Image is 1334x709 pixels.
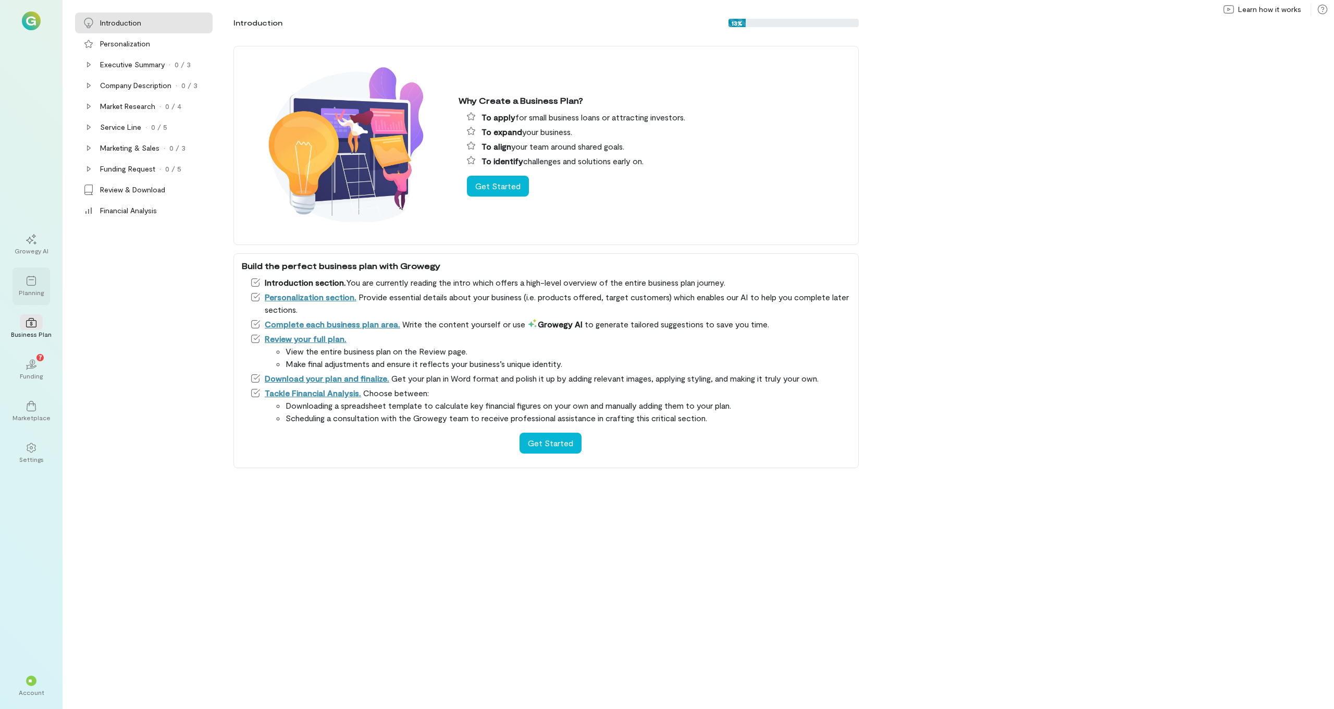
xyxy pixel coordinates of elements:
li: Get your plan in Word format and polish it up by adding relevant images, applying styling, and ma... [250,372,850,385]
div: Planning [19,288,44,297]
div: Executive Summary [100,59,165,70]
li: You are currently reading the intro which offers a high-level overview of the entire business pla... [250,276,850,289]
div: · [176,80,177,91]
li: Write the content yourself or use to generate tailored suggestions to save you time. [250,318,850,331]
a: Tackle Financial Analysis. [265,388,361,398]
div: Review & Download [100,185,165,195]
div: · [169,59,170,70]
div: Personalization [100,39,150,49]
img: Why create a business plan [242,52,450,239]
div: · [159,164,161,174]
div: Market Research [100,101,155,112]
span: To identify [481,156,523,166]
li: challenges and solutions early on. [467,155,850,167]
span: To expand [481,127,522,137]
div: · [164,143,165,153]
a: Business Plan [13,309,50,347]
li: for small business loans or attracting investors. [467,111,850,124]
div: Funding Request [100,164,155,174]
span: Introduction section. [265,277,346,287]
span: Growegy AI [527,319,583,329]
li: Downloading a spreadsheet template to calculate key financial figures on your own and manually ad... [286,399,850,412]
a: Complete each business plan area. [265,319,400,329]
div: Growegy AI [15,247,48,255]
div: Build the perfect business plan with Growegy [242,260,850,272]
div: Service Line [100,122,141,132]
div: 0 / 3 [169,143,186,153]
a: Funding [13,351,50,388]
div: Marketplace [13,413,51,422]
li: Make final adjustments and ensure it reflects your business’s unique identity. [286,358,850,370]
li: your business. [467,126,850,138]
div: Marketing & Sales [100,143,159,153]
div: Financial Analysis [100,205,157,216]
a: Review your full plan. [265,334,347,344]
span: To apply [481,112,515,122]
div: Why Create a Business Plan? [459,94,850,107]
div: Introduction [233,18,282,28]
div: Introduction [100,18,141,28]
li: Choose between: [250,387,850,424]
button: Get Started [467,176,529,197]
div: Account [19,688,44,696]
div: Company Description [100,80,171,91]
div: 0 / 5 [151,122,167,132]
div: 0 / 5 [165,164,181,174]
div: 0 / 4 [165,101,181,112]
div: 0 / 3 [175,59,191,70]
a: Download your plan and finalize. [265,373,389,383]
a: Settings [13,434,50,472]
span: 7 [39,352,42,362]
li: View the entire business plan on the Review page. [286,345,850,358]
button: Get Started [520,433,582,454]
span: Learn how it works [1238,4,1301,15]
div: Business Plan [11,330,52,338]
div: · [159,101,161,112]
a: Growegy AI [13,226,50,263]
li: your team around shared goals. [467,140,850,153]
div: Funding [20,372,43,380]
a: Planning [13,267,50,305]
a: Personalization section. [265,292,356,302]
li: Scheduling a consultation with the Growegy team to receive professional assistance in crafting th... [286,412,850,424]
div: 0 / 3 [181,80,197,91]
div: · [145,122,147,132]
a: Marketplace [13,393,50,430]
span: To align [481,141,511,151]
div: Settings [19,455,44,463]
li: Provide essential details about your business (i.e. products offered, target customers) which ena... [250,291,850,316]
